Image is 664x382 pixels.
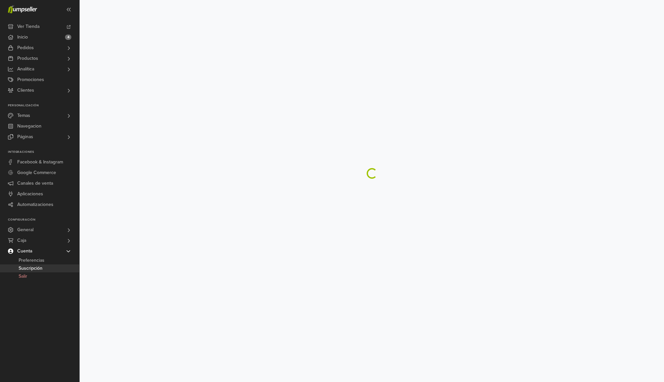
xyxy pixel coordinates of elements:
span: Clientes [17,85,34,96]
span: 4 [65,35,71,40]
span: Canales de venta [17,178,53,189]
p: Configuración [8,218,79,222]
span: Salir [19,272,27,280]
span: Cuenta [17,246,32,256]
p: Integraciones [8,150,79,154]
span: Facebook & Instagram [17,157,63,167]
span: Suscripción [19,264,42,272]
span: Páginas [17,132,33,142]
span: Automatizaciones [17,199,53,210]
span: Analítica [17,64,34,74]
p: Personalización [8,104,79,108]
span: Preferencias [19,256,44,264]
span: Ver Tienda [17,21,39,32]
span: Navegacion [17,121,41,132]
span: Aplicaciones [17,189,43,199]
span: Inicio [17,32,28,43]
span: Temas [17,110,30,121]
span: General [17,225,34,235]
span: Productos [17,53,38,64]
span: Google Commerce [17,167,56,178]
span: Caja [17,235,26,246]
span: Promociones [17,74,44,85]
span: Pedidos [17,43,34,53]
